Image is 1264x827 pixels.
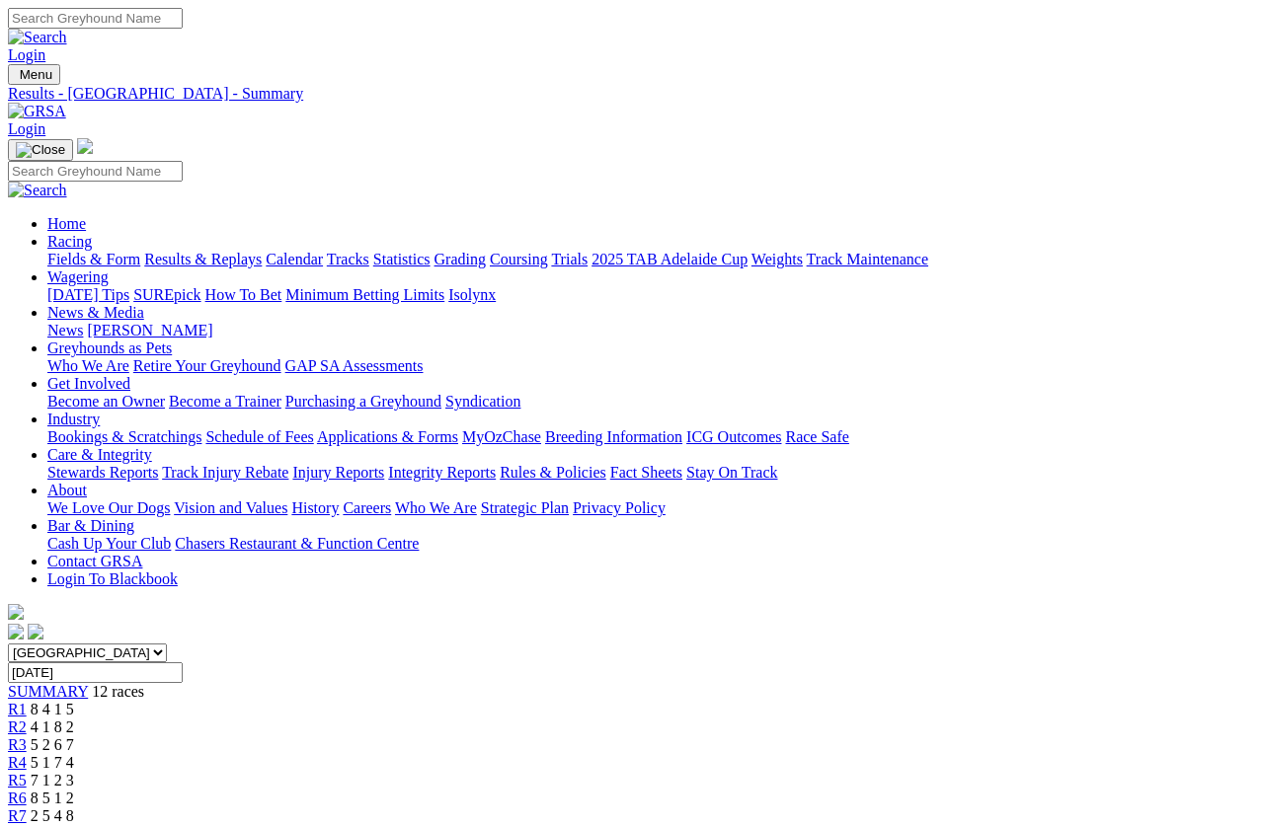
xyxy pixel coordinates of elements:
a: R6 [8,789,27,806]
a: [DATE] Tips [47,286,129,303]
img: twitter.svg [28,624,43,639]
span: 5 2 6 7 [31,736,74,753]
a: Syndication [445,393,520,410]
input: Select date [8,662,183,683]
a: Grading [434,251,486,267]
a: [PERSON_NAME] [87,322,212,338]
img: Close [16,142,65,158]
a: Track Maintenance [807,251,928,267]
a: Race Safe [785,428,848,445]
a: Wagering [47,268,109,285]
a: Injury Reports [292,464,384,481]
div: About [47,499,1256,517]
img: logo-grsa-white.png [77,138,93,154]
span: 2 5 4 8 [31,807,74,824]
a: Racing [47,233,92,250]
a: Bookings & Scratchings [47,428,201,445]
a: Login [8,120,45,137]
div: Greyhounds as Pets [47,357,1256,375]
a: MyOzChase [462,428,541,445]
a: Retire Your Greyhound [133,357,281,374]
div: Racing [47,251,1256,268]
a: SUMMARY [8,683,88,700]
a: Fact Sheets [610,464,682,481]
a: Calendar [266,251,323,267]
span: 12 races [92,683,144,700]
img: facebook.svg [8,624,24,639]
a: Home [47,215,86,232]
a: Track Injury Rebate [162,464,288,481]
a: R7 [8,807,27,824]
a: Breeding Information [545,428,682,445]
a: Strategic Plan [481,499,569,516]
span: Menu [20,67,52,82]
a: Isolynx [448,286,496,303]
a: ICG Outcomes [686,428,781,445]
a: About [47,482,87,498]
a: R4 [8,754,27,771]
a: Become an Owner [47,393,165,410]
a: R3 [8,736,27,753]
a: Statistics [373,251,431,267]
div: News & Media [47,322,1256,339]
div: Care & Integrity [47,464,1256,482]
a: Weights [751,251,803,267]
a: 2025 TAB Adelaide Cup [592,251,748,267]
a: Stewards Reports [47,464,158,481]
a: Results & Replays [144,251,262,267]
div: Industry [47,428,1256,446]
a: Rules & Policies [500,464,606,481]
span: 8 4 1 5 [31,701,74,717]
a: Trials [551,251,588,267]
img: Search [8,182,67,199]
a: SUREpick [133,286,200,303]
a: Fields & Form [47,251,140,267]
div: Get Involved [47,393,1256,411]
a: Bar & Dining [47,517,134,534]
a: Cash Up Your Club [47,535,171,552]
a: Results - [GEOGRAPHIC_DATA] - Summary [8,85,1256,103]
a: Who We Are [395,499,477,516]
a: Careers [343,499,391,516]
a: R2 [8,718,27,735]
a: History [291,499,339,516]
a: Coursing [490,251,548,267]
a: Who We Are [47,357,129,374]
a: News & Media [47,304,144,321]
img: Search [8,29,67,46]
a: Become a Trainer [169,393,281,410]
span: 8 5 1 2 [31,789,74,806]
a: Contact GRSA [47,553,142,569]
img: GRSA [8,103,66,120]
a: We Love Our Dogs [47,499,170,516]
a: Greyhounds as Pets [47,339,172,356]
div: Bar & Dining [47,535,1256,553]
a: News [47,322,83,338]
a: R5 [8,772,27,789]
a: Stay On Track [686,464,777,481]
a: Chasers Restaurant & Function Centre [175,535,419,552]
div: Wagering [47,286,1256,304]
span: R1 [8,701,27,717]
a: Care & Integrity [47,446,152,463]
a: Integrity Reports [388,464,496,481]
a: Purchasing a Greyhound [285,393,441,410]
a: Privacy Policy [573,499,666,516]
a: Industry [47,411,100,427]
span: 7 1 2 3 [31,772,74,789]
a: How To Bet [205,286,282,303]
a: Login [8,46,45,63]
span: 5 1 7 4 [31,754,74,771]
input: Search [8,8,183,29]
span: 4 1 8 2 [31,718,74,735]
a: Tracks [327,251,369,267]
a: Minimum Betting Limits [285,286,444,303]
a: Applications & Forms [317,428,458,445]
